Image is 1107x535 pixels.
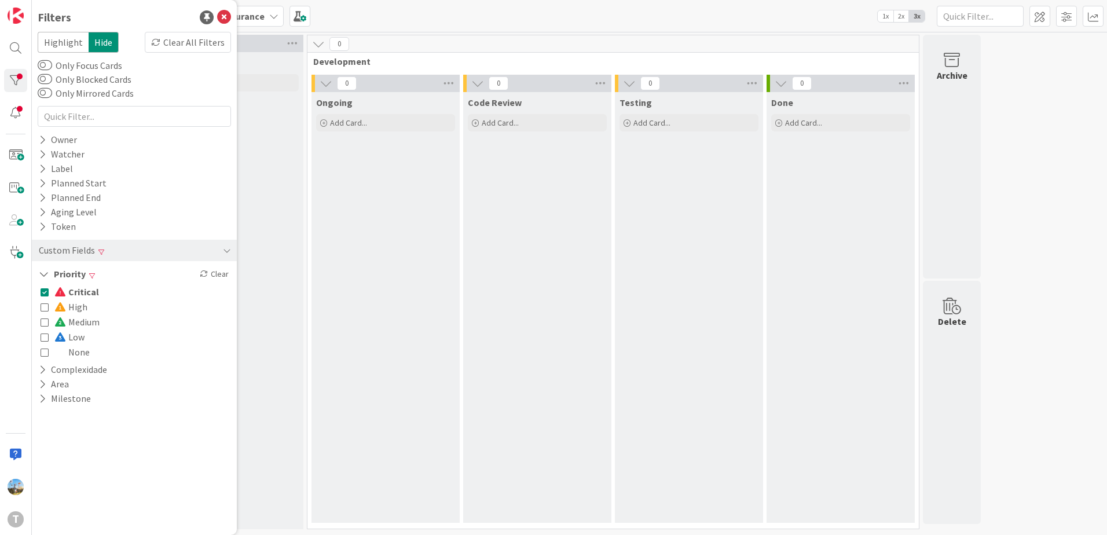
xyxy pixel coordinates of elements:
[893,10,909,22] span: 2x
[38,147,86,162] div: Watcher
[38,219,77,234] div: Token
[38,106,231,127] input: Quick Filter...
[38,391,92,406] button: Milestone
[633,118,670,128] span: Add Card...
[197,267,231,281] div: Clear
[38,162,74,176] div: Label
[909,10,925,22] span: 3x
[38,9,71,26] div: Filters
[468,97,522,108] span: Code Review
[41,284,99,299] button: Critical
[337,76,357,90] span: 0
[89,32,119,53] span: Hide
[54,345,90,360] span: None
[38,58,122,72] label: Only Focus Cards
[38,133,78,147] div: Owner
[8,8,24,24] img: Visit kanbanzone.com
[38,74,52,85] button: Only Blocked Cards
[937,6,1024,27] input: Quick Filter...
[145,32,231,53] div: Clear All Filters
[54,284,99,299] span: Critical
[938,314,966,328] div: Delete
[38,377,70,391] button: Area
[41,329,85,345] button: Low
[878,10,893,22] span: 1x
[38,267,87,281] button: Priority
[316,97,353,108] span: Ongoing
[38,60,52,71] button: Only Focus Cards
[937,68,967,82] div: Archive
[38,86,134,100] label: Only Mirrored Cards
[38,87,52,99] button: Only Mirrored Cards
[785,118,822,128] span: Add Card...
[54,314,100,329] span: Medium
[54,329,85,345] span: Low
[41,299,87,314] button: High
[8,479,24,495] img: DG
[313,56,904,67] span: Development
[771,97,793,108] span: Done
[330,118,367,128] span: Add Card...
[38,32,89,53] span: Highlight
[329,37,349,51] span: 0
[38,176,108,190] div: Planned Start
[38,362,108,377] button: Complexidade
[8,511,24,527] div: T
[38,72,131,86] label: Only Blocked Cards
[54,299,87,314] span: High
[38,205,98,219] div: Aging Level
[482,118,519,128] span: Add Card...
[792,76,812,90] span: 0
[41,314,100,329] button: Medium
[38,243,96,258] div: Custom Fields
[489,76,508,90] span: 0
[620,97,652,108] span: Testing
[640,76,660,90] span: 0
[38,190,102,205] div: Planned End
[41,345,90,360] button: None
